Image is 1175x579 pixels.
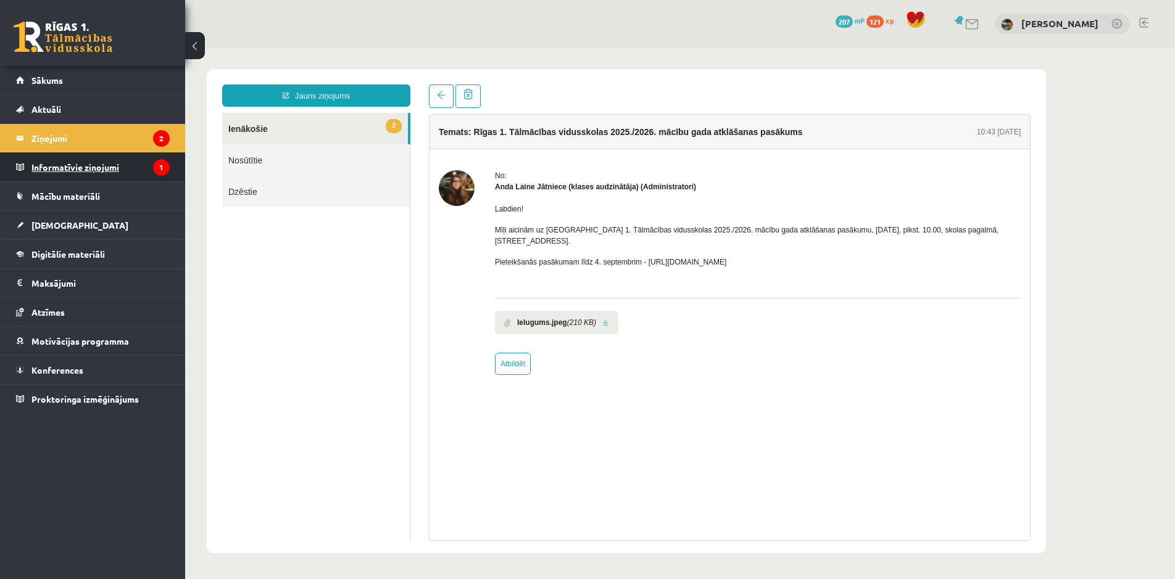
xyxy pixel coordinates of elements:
[310,135,511,144] strong: Anda Laine Jātniece (klases audzinātāja) (Administratori)
[855,15,865,25] span: mP
[866,15,884,28] span: 121
[31,269,170,297] legend: Maksājumi
[1001,18,1013,31] img: Katrīna Grieziņa
[153,159,170,176] i: 1
[31,248,105,260] span: Digitālie materiāli
[1021,17,1098,30] a: [PERSON_NAME]
[31,335,129,347] span: Motivācijas programma
[866,15,900,25] a: 121 xp
[16,327,170,355] a: Motivācijas programma
[886,15,894,25] span: xp
[31,306,65,318] span: Atzīmes
[31,153,170,181] legend: Informatīvie ziņojumi
[254,80,618,89] h4: Temats: Rīgas 1. Tālmācības vidusskolas 2025./2026. mācību gada atklāšanas pasākums
[836,15,865,25] a: 207 mP
[310,156,836,167] p: Labdien!
[37,65,223,97] a: 2Ienākošie
[31,75,63,86] span: Sākums
[16,298,170,326] a: Atzīmes
[31,220,128,231] span: [DEMOGRAPHIC_DATA]
[31,191,100,202] span: Mācību materiāli
[16,240,170,268] a: Digitālie materiāli
[792,79,836,90] div: 10:43 [DATE]
[16,385,170,413] a: Proktoringa izmēģinājums
[382,269,411,281] i: (210 KB)
[254,123,289,158] img: Anda Laine Jātniece (klases audzinātāja)
[16,153,170,181] a: Informatīvie ziņojumi1
[310,177,836,199] p: Mīļi aicinām uz [GEOGRAPHIC_DATA] 1. Tālmācības vidusskolas 2025./2026. mācību gada atklāšanas pa...
[332,269,382,281] b: Ielugums.jpeg
[310,209,836,220] p: Pieteikšanās pasākumam līdz 4. septembrim - [URL][DOMAIN_NAME]
[16,95,170,123] a: Aktuāli
[37,128,225,160] a: Dzēstie
[31,124,170,152] legend: Ziņojumi
[310,123,836,134] div: No:
[201,72,217,86] span: 2
[37,37,225,59] a: Jauns ziņojums
[16,269,170,297] a: Maksājumi
[16,211,170,239] a: [DEMOGRAPHIC_DATA]
[16,66,170,94] a: Sākums
[16,356,170,384] a: Konferences
[31,393,139,404] span: Proktoringa izmēģinājums
[37,97,225,128] a: Nosūtītie
[14,22,112,52] a: Rīgas 1. Tālmācības vidusskola
[310,305,346,327] a: Atbildēt
[16,182,170,210] a: Mācību materiāli
[153,130,170,147] i: 2
[31,364,83,376] span: Konferences
[16,124,170,152] a: Ziņojumi2
[836,15,853,28] span: 207
[31,104,61,115] span: Aktuāli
